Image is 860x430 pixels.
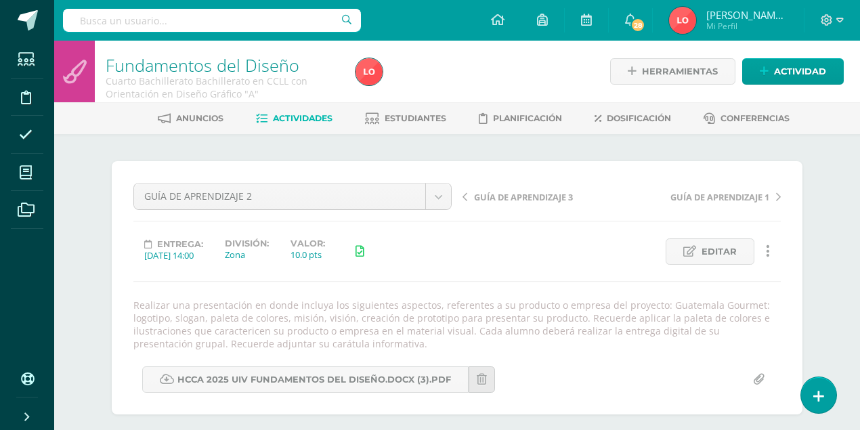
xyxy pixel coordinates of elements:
a: Planificación [479,108,562,129]
a: Herramientas [610,58,735,85]
span: Actividad [774,59,826,84]
div: Realizar una presentación en donde incluya los siguientes aspectos, referentes a su producto o em... [128,299,786,350]
div: Zona [225,249,269,261]
a: Fundamentos del Diseño [106,53,299,77]
span: Actividades [273,113,332,123]
span: [PERSON_NAME] de [PERSON_NAME] [706,8,788,22]
span: Herramientas [642,59,718,84]
div: [DATE] 14:00 [144,249,203,261]
a: Conferencias [704,108,790,129]
a: GUÍA DE APRENDIZAJE 3 [463,190,622,203]
img: 1a4455a17abe8e661e4fee09cdba458f.png [669,7,696,34]
a: GUÍA DE APRENDIZAJE 2 [134,184,451,209]
span: Estudiantes [385,113,446,123]
span: 28 [630,18,645,33]
a: Estudiantes [365,108,446,129]
span: GUÍA DE APRENDIZAJE 2 [144,184,415,209]
a: HCCA 2025 UIV FUNDAMENTOS DEL DISEÑO.docx (3).pdf [142,366,469,393]
input: Busca un usuario... [63,9,361,32]
img: 1a4455a17abe8e661e4fee09cdba458f.png [356,58,383,85]
span: Entrega: [157,239,203,249]
a: Actividad [742,58,844,85]
span: Planificación [493,113,562,123]
div: 10.0 pts [291,249,325,261]
a: Actividades [256,108,332,129]
span: Editar [702,239,737,264]
a: GUÍA DE APRENDIZAJE 1 [622,190,781,203]
label: División: [225,238,269,249]
h1: Fundamentos del Diseño [106,56,339,74]
span: GUÍA DE APRENDIZAJE 1 [670,191,769,203]
span: Anuncios [176,113,223,123]
label: Valor: [291,238,325,249]
span: Conferencias [721,113,790,123]
span: GUÍA DE APRENDIZAJE 3 [474,191,573,203]
div: Cuarto Bachillerato Bachillerato en CCLL con Orientación en Diseño Gráfico 'A' [106,74,339,100]
a: Dosificación [595,108,671,129]
a: Anuncios [158,108,223,129]
span: Mi Perfil [706,20,788,32]
span: Dosificación [607,113,671,123]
